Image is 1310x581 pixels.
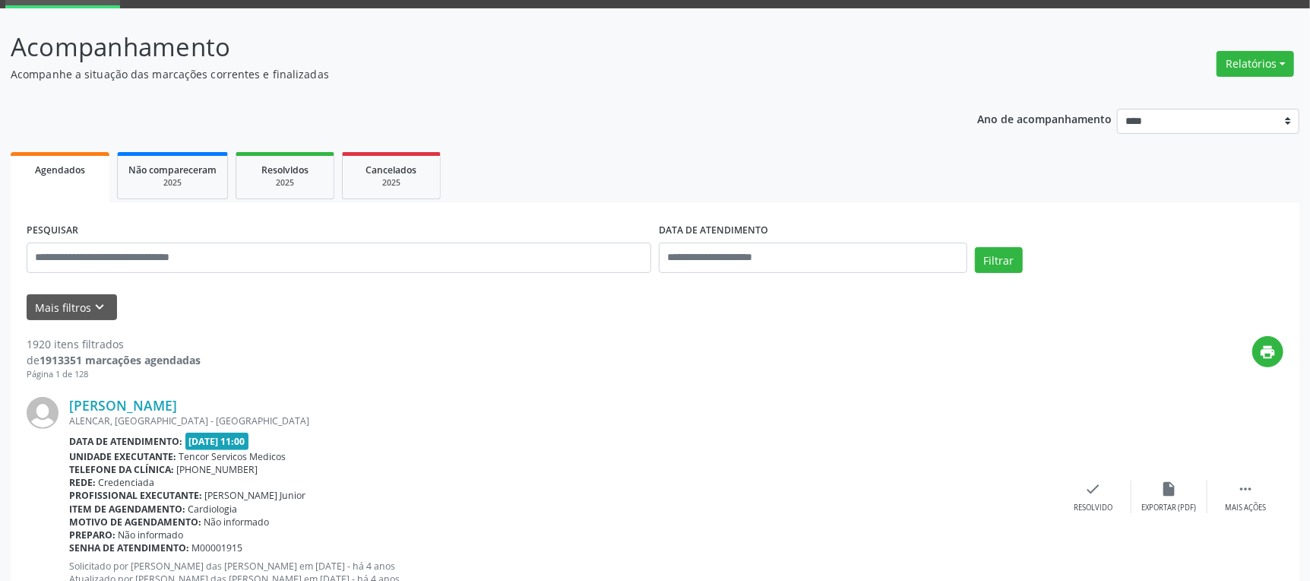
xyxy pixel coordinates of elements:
[1142,503,1197,513] div: Exportar (PDF)
[69,450,176,463] b: Unidade executante:
[204,516,270,529] span: Não informado
[1161,481,1178,497] i: insert_drive_file
[1260,344,1277,360] i: print
[69,541,189,554] b: Senha de atendimento:
[69,463,174,476] b: Telefone da clínica:
[35,164,85,176] span: Agendados
[1074,503,1112,513] div: Resolvido
[27,368,201,381] div: Página 1 de 128
[69,397,177,414] a: [PERSON_NAME]
[92,299,109,316] i: keyboard_arrow_down
[247,177,323,189] div: 2025
[27,219,78,243] label: PESQUISAR
[69,516,201,529] b: Motivo de agendamento:
[261,164,309,176] span: Resolvidos
[1085,481,1102,497] i: check
[27,294,117,321] button: Mais filtroskeyboard_arrow_down
[1252,336,1283,367] button: print
[353,177,429,189] div: 2025
[69,503,185,516] b: Item de agendamento:
[1225,503,1266,513] div: Mais ações
[977,109,1112,128] p: Ano de acompanhamento
[119,529,184,541] span: Não informado
[128,177,217,189] div: 2025
[659,219,768,243] label: DATA DE ATENDIMENTO
[69,476,96,489] b: Rede:
[69,414,1055,427] div: ALENCAR, [GEOGRAPHIC_DATA] - [GEOGRAPHIC_DATA]
[27,352,201,368] div: de
[179,450,286,463] span: Tencor Servicos Medicos
[99,476,155,489] span: Credenciada
[11,66,913,82] p: Acompanhe a situação das marcações correntes e finalizadas
[69,489,202,502] b: Profissional executante:
[185,433,249,450] span: [DATE] 11:00
[40,353,201,367] strong: 1913351 marcações agendadas
[69,435,182,448] b: Data de atendimento:
[177,463,258,476] span: [PHONE_NUMBER]
[205,489,306,502] span: [PERSON_NAME] Junior
[69,529,115,541] b: Preparo:
[27,397,59,429] img: img
[366,164,417,176] span: Cancelados
[1237,481,1254,497] i: 
[1217,51,1294,77] button: Relatórios
[128,164,217,176] span: Não compareceram
[192,541,243,554] span: M00001915
[27,336,201,352] div: 1920 itens filtrados
[11,28,913,66] p: Acompanhamento
[188,503,238,516] span: Cardiologia
[975,247,1023,273] button: Filtrar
